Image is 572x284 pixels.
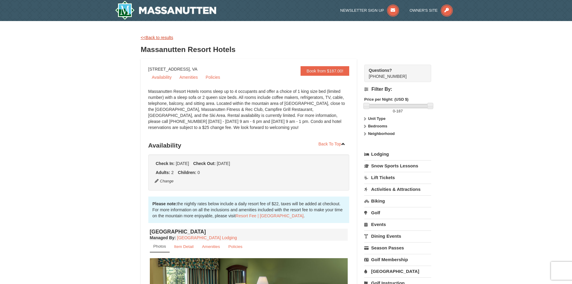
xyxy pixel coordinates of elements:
h4: [GEOGRAPHIC_DATA] [150,229,348,235]
strong: Please note: [153,201,177,206]
a: Dining Events [364,231,431,242]
a: Golf Membership [364,254,431,265]
a: Snow Sports Lessons [364,160,431,171]
strong: Children: [178,170,196,175]
span: Newsletter Sign Up [340,8,384,13]
a: Back To Top [315,139,350,148]
strong: Questions? [369,68,392,73]
h3: Availability [148,139,350,151]
a: Lift Tickets [364,172,431,183]
label: - [364,108,431,114]
a: Season Passes [364,242,431,253]
a: Policies [202,73,224,82]
a: Policies [224,241,246,252]
button: Change [154,178,174,185]
small: Policies [228,244,242,249]
a: Activities & Attractions [364,184,431,195]
a: Newsletter Sign Up [340,8,399,13]
img: Massanutten Resort Logo [115,1,216,20]
strong: Check In: [156,161,175,166]
a: <<Back to results [141,35,173,40]
strong: : [150,235,176,240]
a: Massanutten Resort [115,1,216,20]
span: Owner's Site [410,8,438,13]
a: Item Detail [170,241,198,252]
a: Golf [364,207,431,218]
strong: Bedrooms [368,124,387,128]
span: 2 [171,170,174,175]
a: Book from $187.00! [301,66,349,76]
a: Resort Fee | [GEOGRAPHIC_DATA] [236,213,304,218]
a: [GEOGRAPHIC_DATA] [364,266,431,277]
strong: Price per Night: (USD $) [364,97,408,102]
span: [DATE] [176,161,189,166]
span: 0 [198,170,200,175]
a: Owner's Site [410,8,453,13]
small: Item Detail [174,244,194,249]
a: [GEOGRAPHIC_DATA] Lodging [177,235,237,240]
a: Amenities [176,73,201,82]
strong: Unit Type [368,116,386,121]
h4: Filter By: [364,87,431,92]
span: [PHONE_NUMBER] [369,67,420,79]
small: Amenities [202,244,220,249]
span: Managed By [150,235,174,240]
a: Availability [148,73,175,82]
span: 0 [393,109,395,113]
a: Events [364,219,431,230]
a: Lodging [364,149,431,160]
div: the nightly rates below include a daily resort fee of $22, taxes will be added at checkout. For m... [148,197,350,223]
strong: Adults: [156,170,170,175]
a: Biking [364,195,431,206]
small: Photos [153,244,166,249]
span: [DATE] [217,161,230,166]
span: 187 [396,109,403,113]
a: Photos [150,241,170,252]
a: Amenities [198,241,224,252]
strong: Neighborhood [368,131,395,136]
h3: Massanutten Resort Hotels [141,44,431,56]
strong: Check Out: [193,161,216,166]
div: Massanutten Resort Hotels rooms sleep up to 4 occupants and offer a choice of 1 king size bed (li... [148,88,350,136]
